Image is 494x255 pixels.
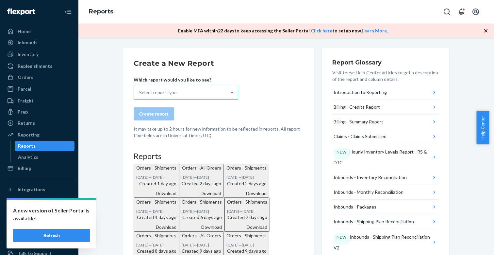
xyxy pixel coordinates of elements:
button: Orders - Shipments[DATE]—[DATE]Created 2 days agoDownload [224,164,269,197]
a: Orders [4,72,74,82]
p: A new version of Seller Portal is available! [13,207,90,222]
time: [DATE] [152,209,164,214]
div: Analytics [18,154,38,160]
p: Created 1 day ago [136,180,176,187]
a: Billing [4,163,74,173]
button: Refresh [13,229,90,242]
p: Orders - Shipments [226,232,267,239]
button: Help Center [476,111,489,144]
p: NEW [337,234,347,240]
button: Open notifications [455,5,468,18]
button: Orders - Shipments[DATE]—[DATE]Created 7 days agoDownload [224,198,270,231]
time: [DATE] [136,175,148,180]
a: Prep [4,107,74,117]
div: Download [226,190,267,197]
div: Returns [18,120,35,126]
button: Orders - All Orders[DATE]—[DATE]Created 2 days agoDownload [179,164,224,197]
button: Fast Tags [4,213,74,224]
p: Enable MFA within 22 days to keep accessing the Seller Portal. to setup now. . [178,27,388,34]
p: Created 7 days ago [227,214,267,221]
div: Download [136,224,176,230]
time: [DATE] [182,243,194,247]
p: Orders - Shipments [182,199,222,205]
div: Freight [18,98,34,104]
time: [DATE] [242,175,254,180]
p: Orders - Shipments [136,199,176,205]
button: Introduction to Reporting [332,85,439,100]
button: Orders - Shipments[DATE]—[DATE]Created 4 days agoDownload [134,198,179,231]
div: Inbounds [18,39,38,46]
div: Select report type [139,89,177,96]
h3: Report Glossary [332,58,439,67]
button: Billing - Credits Report [332,100,439,115]
p: — [136,242,176,248]
time: [DATE] [197,209,209,214]
a: Replenishments [4,61,74,71]
div: Download [182,190,221,197]
div: Inbounds - Packages [334,204,376,210]
div: Inbounds - Shipping Plan Reconciliation V2 [334,233,431,251]
p: — [182,174,221,180]
button: Open Search Box [440,5,453,18]
time: [DATE] [197,175,209,180]
h3: Reports [134,152,304,160]
button: Orders - Shipments[DATE]—[DATE]Created 6 days agoDownload [179,198,224,231]
p: — [227,209,267,214]
p: Created 2 days ago [226,180,267,187]
p: — [136,174,176,180]
a: Learn More [362,28,387,33]
time: [DATE] [152,243,164,247]
a: Add Integration [4,197,74,205]
p: It may take up to 2 hours for new information to be reflected in reports. All report time fields ... [134,126,304,139]
time: [DATE] [152,175,164,180]
p: Orders - All Orders [182,232,221,239]
div: Billing - Credits Report [334,104,380,110]
p: Visit these Help Center articles to get a description of the report and column details. [332,69,439,82]
div: Billing [18,165,31,172]
h2: Create a New Report [134,58,304,69]
p: Which report would you like to see? [134,77,238,83]
div: Download [227,224,267,230]
time: [DATE] [182,175,194,180]
div: Integrations [18,186,45,193]
a: Settings [4,237,74,247]
p: — [182,209,222,214]
a: Inbounds [4,37,74,48]
time: [DATE] [197,243,209,247]
a: Returns [4,118,74,128]
div: Download [182,224,222,230]
button: Orders - Shipments[DATE]—[DATE]Created 1 day agoDownload [134,164,179,197]
time: [DATE] [182,209,194,214]
p: — [226,174,267,180]
div: Home [18,28,31,35]
a: Home [4,26,74,37]
a: Analytics [15,152,75,162]
a: Click here [311,28,332,33]
time: [DATE] [242,243,254,247]
div: Hourly Inventory Levels Report - RS & DTC [334,148,431,166]
button: Inbounds - Packages [332,200,439,214]
p: NEW [337,149,347,155]
button: Integrations [4,184,74,195]
div: Inbounds - Monthly Reconciliation [334,189,403,195]
button: Inbounds - Shipping Plan Reconciliation [332,214,439,229]
div: Inbounds - Inventory Reconciliation [334,174,407,181]
p: Created 8 days ago [136,248,176,254]
p: Orders - Shipments [226,165,267,171]
button: Close Navigation [61,5,74,18]
a: Reporting [4,130,74,140]
a: Add Fast Tag [4,227,74,234]
p: — [136,209,176,214]
button: Inbounds - Inventory Reconciliation [332,170,439,185]
p: — [226,242,267,248]
button: Inbounds - Monthly Reconciliation [332,185,439,200]
a: Inventory [4,49,74,60]
div: Replenishments [18,63,52,69]
p: — [182,242,221,248]
time: [DATE] [136,209,148,214]
p: Created 6 days ago [182,214,222,221]
p: Created 9 days ago [226,248,267,254]
div: Introduction to Reporting [334,89,387,96]
p: Orders - Shipments [136,165,176,171]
